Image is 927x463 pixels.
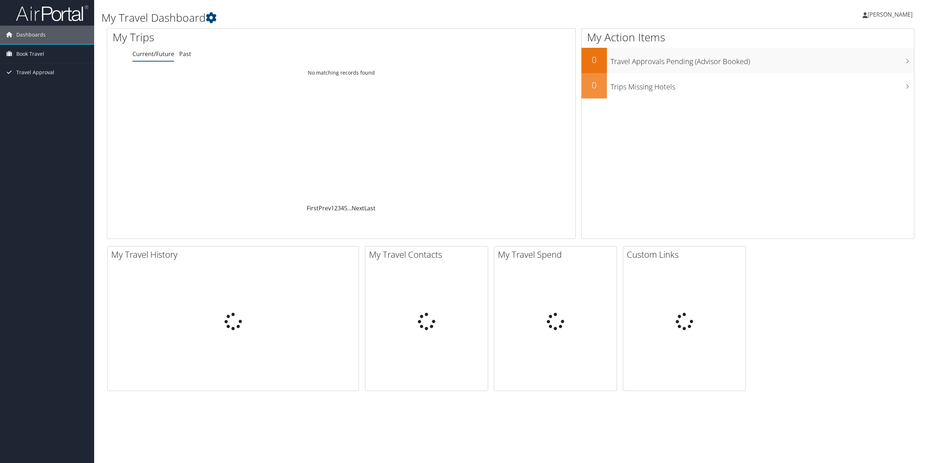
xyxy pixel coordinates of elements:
[498,248,617,261] h2: My Travel Spend
[334,204,337,212] a: 2
[113,30,375,45] h1: My Trips
[582,73,914,98] a: 0Trips Missing Hotels
[331,204,334,212] a: 1
[101,10,647,25] h1: My Travel Dashboard
[341,204,344,212] a: 4
[863,4,920,25] a: [PERSON_NAME]
[582,48,914,73] a: 0Travel Approvals Pending (Advisor Booked)
[16,63,54,81] span: Travel Approval
[582,30,914,45] h1: My Action Items
[319,204,331,212] a: Prev
[582,54,607,66] h2: 0
[111,248,358,261] h2: My Travel History
[868,10,913,18] span: [PERSON_NAME]
[344,204,347,212] a: 5
[16,45,44,63] span: Book Travel
[16,26,46,44] span: Dashboards
[307,204,319,212] a: First
[582,79,607,91] h2: 0
[16,5,88,22] img: airportal-logo.png
[611,78,914,92] h3: Trips Missing Hotels
[352,204,364,212] a: Next
[347,204,352,212] span: …
[337,204,341,212] a: 3
[627,248,746,261] h2: Custom Links
[179,50,191,58] a: Past
[107,66,575,79] td: No matching records found
[364,204,376,212] a: Last
[133,50,174,58] a: Current/Future
[611,53,914,67] h3: Travel Approvals Pending (Advisor Booked)
[369,248,488,261] h2: My Travel Contacts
